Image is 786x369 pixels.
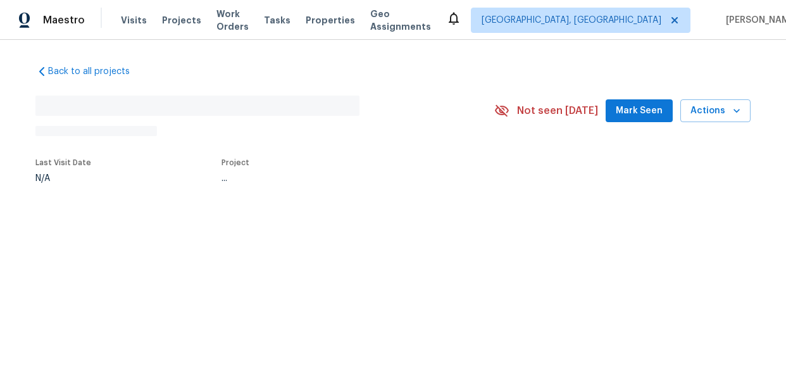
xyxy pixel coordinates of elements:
[221,159,249,166] span: Project
[370,8,431,33] span: Geo Assignments
[482,14,661,27] span: [GEOGRAPHIC_DATA], [GEOGRAPHIC_DATA]
[616,103,663,119] span: Mark Seen
[121,14,147,27] span: Visits
[221,174,465,183] div: ...
[517,104,598,117] span: Not seen [DATE]
[162,14,201,27] span: Projects
[264,16,290,25] span: Tasks
[43,14,85,27] span: Maestro
[35,65,157,78] a: Back to all projects
[35,159,91,166] span: Last Visit Date
[690,103,740,119] span: Actions
[680,99,751,123] button: Actions
[306,14,355,27] span: Properties
[216,8,249,33] span: Work Orders
[606,99,673,123] button: Mark Seen
[35,174,91,183] div: N/A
